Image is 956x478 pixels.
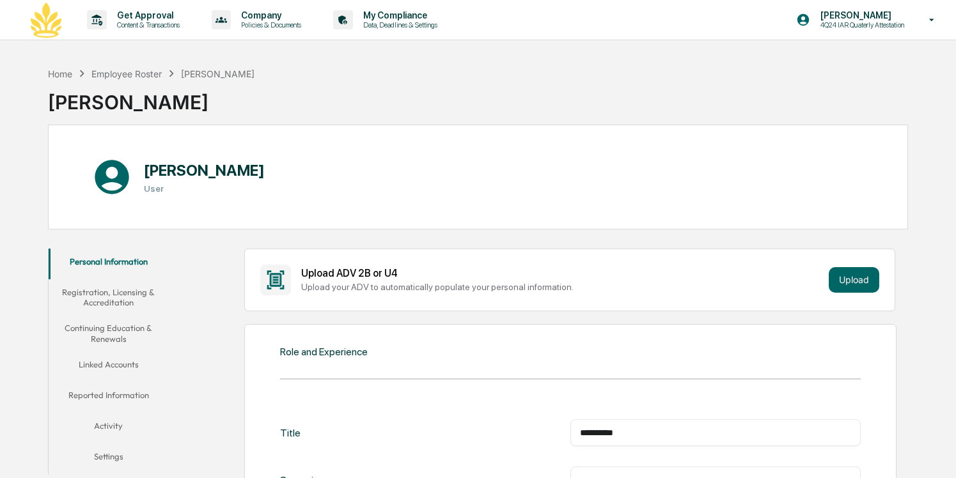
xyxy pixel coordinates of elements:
button: Settings [49,443,168,474]
div: Employee Roster [91,68,162,79]
p: Company [231,10,308,20]
button: Reported Information [49,382,168,413]
div: Title [280,419,301,446]
button: Linked Accounts [49,351,168,382]
p: Policies & Documents [231,20,308,29]
button: Personal Information [49,249,168,279]
h3: User [144,183,265,194]
button: Continuing Education & Renewals [49,315,168,351]
button: Activity [49,413,168,443]
p: Content & Transactions [107,20,186,29]
p: Data, Deadlines & Settings [353,20,444,29]
h1: [PERSON_NAME] [144,161,265,180]
div: [PERSON_NAME] [48,81,255,114]
div: secondary tabs example [49,249,168,474]
p: My Compliance [353,10,444,20]
div: Upload your ADV to automatically populate your personal information. [301,282,824,292]
img: logo [31,3,61,38]
button: Registration, Licensing & Accreditation [49,279,168,316]
iframe: Open customer support [915,436,950,470]
p: [PERSON_NAME] [810,10,911,20]
p: 4Q24 IAR Quaterly Attestation [810,20,911,29]
div: Role and Experience [280,346,368,358]
div: Home [48,68,72,79]
p: Get Approval [107,10,186,20]
div: [PERSON_NAME] [181,68,255,79]
div: Upload ADV 2B or U4 [301,267,824,279]
button: Upload [829,267,879,293]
